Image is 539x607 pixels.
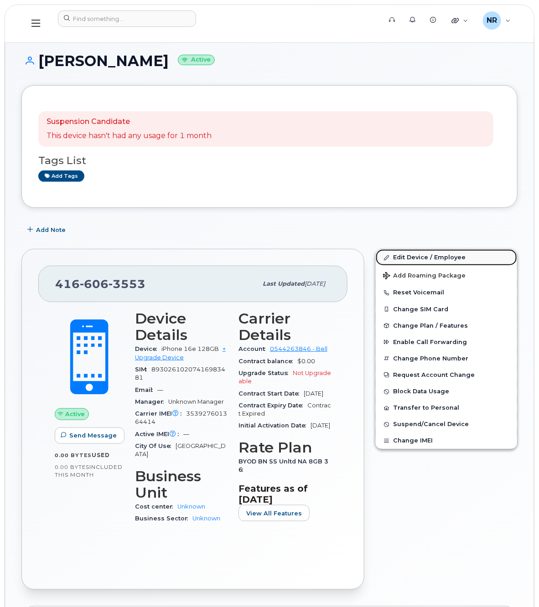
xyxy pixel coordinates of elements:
[376,350,517,367] button: Change Phone Number
[55,452,92,458] span: 0.00 Bytes
[135,310,228,343] h3: Device Details
[135,398,168,405] span: Manager
[135,503,177,510] span: Cost center
[92,452,110,458] span: used
[393,339,467,345] span: Enable Call Forwarding
[376,334,517,350] button: Enable Call Forwarding
[376,249,517,266] a: Edit Device / Employee
[178,55,215,65] small: Active
[393,322,468,329] span: Change Plan / Features
[238,310,331,343] h3: Carrier Details
[376,284,517,301] button: Reset Voicemail
[168,398,224,405] span: Unknown Manager
[383,272,466,281] span: Add Roaming Package
[238,390,304,397] span: Contract Start Date
[65,410,85,418] span: Active
[135,468,228,501] h3: Business Unit
[135,431,183,437] span: Active IMEI
[304,390,323,397] span: [DATE]
[55,464,89,470] span: 0.00 Bytes
[21,53,518,69] h1: [PERSON_NAME]
[135,442,176,449] span: City Of Use
[238,345,270,352] span: Account
[69,431,117,440] span: Send Message
[38,170,84,182] a: Add tags
[246,509,302,518] span: View All Features
[135,345,161,352] span: Device
[80,277,109,291] span: 606
[135,366,151,373] span: SIM
[376,318,517,334] button: Change Plan / Features
[157,386,163,393] span: —
[238,370,293,376] span: Upgrade Status
[376,400,517,416] button: Transfer to Personal
[238,422,311,429] span: Initial Activation Date
[376,301,517,318] button: Change SIM Card
[47,131,212,141] p: This device hasn't had any usage for 1 month
[376,367,517,383] button: Request Account Change
[311,422,330,429] span: [DATE]
[376,432,517,449] button: Change IMEI
[297,358,315,365] span: $0.00
[21,221,73,238] button: Add Note
[38,155,501,166] h3: Tags List
[109,277,145,291] span: 3553
[47,117,212,127] p: Suspension Candidate
[393,421,469,428] span: Suspend/Cancel Device
[135,442,226,458] span: [GEOGRAPHIC_DATA]
[376,266,517,284] button: Add Roaming Package
[238,505,310,521] button: View All Features
[135,345,226,360] a: + Upgrade Device
[238,439,331,456] h3: Rate Plan
[376,416,517,432] button: Suspend/Cancel Device
[177,503,205,510] a: Unknown
[305,280,325,287] span: [DATE]
[238,402,307,409] span: Contract Expiry Date
[161,345,219,352] span: iPhone 16e 128GB
[183,431,189,437] span: —
[135,366,225,381] span: 89302610207416983481
[376,383,517,400] button: Block Data Usage
[55,277,145,291] span: 416
[238,483,331,505] h3: Features as of [DATE]
[135,515,192,522] span: Business Sector
[238,358,297,365] span: Contract balance
[135,386,157,393] span: Email
[270,345,327,352] a: 0544263846 - Bell
[238,458,328,473] span: BYOD BN SS Unltd NA 8GB 36
[192,515,220,522] a: Unknown
[263,280,305,287] span: Last updated
[135,410,186,417] span: Carrier IMEI
[36,226,66,234] span: Add Note
[55,427,124,444] button: Send Message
